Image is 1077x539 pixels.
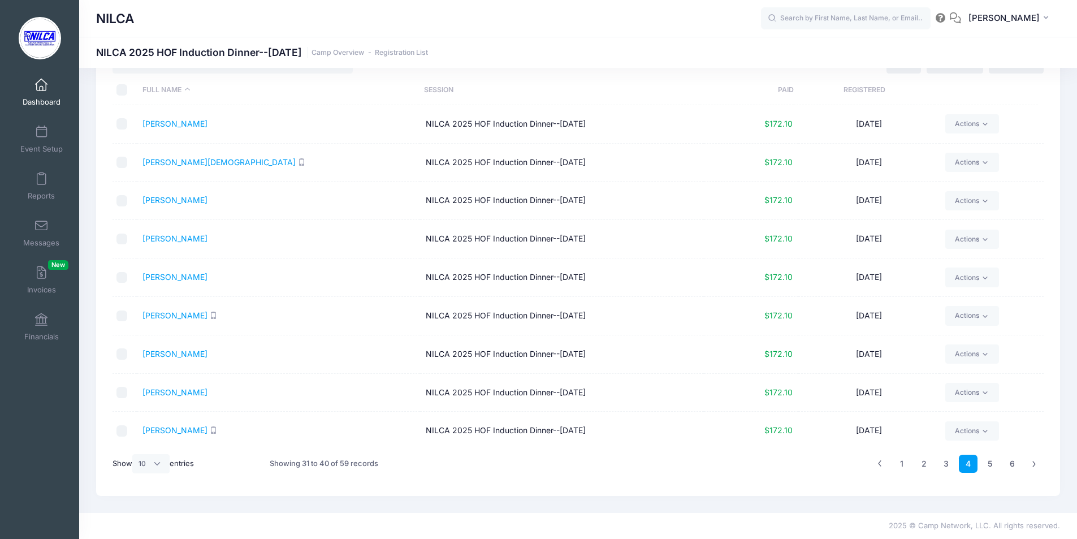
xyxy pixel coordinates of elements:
[893,455,911,473] a: 1
[420,220,703,258] td: NILCA 2025 HOF Induction Dinner--[DATE]
[945,230,999,249] a: Actions
[798,258,940,297] td: [DATE]
[798,182,940,220] td: [DATE]
[312,49,364,57] a: Camp Overview
[210,426,217,434] i: SMS enabled
[764,387,793,397] span: $172.10
[764,234,793,243] span: $172.10
[142,311,207,320] a: [PERSON_NAME]
[764,195,793,205] span: $172.10
[764,119,793,128] span: $172.10
[764,349,793,359] span: $172.10
[142,349,207,359] a: [PERSON_NAME]
[420,374,703,412] td: NILCA 2025 HOF Induction Dinner--[DATE]
[945,383,999,402] a: Actions
[27,285,56,295] span: Invoices
[798,412,940,450] td: [DATE]
[420,412,703,450] td: NILCA 2025 HOF Induction Dinner--[DATE]
[96,6,135,32] h1: NILCA
[210,312,217,319] i: SMS enabled
[700,75,794,105] th: Paid: activate to sort column ascending
[764,272,793,282] span: $172.10
[937,455,955,473] a: 3
[915,455,933,473] a: 2
[764,157,793,167] span: $172.10
[23,238,59,248] span: Messages
[798,335,940,374] td: [DATE]
[48,260,68,270] span: New
[113,454,194,473] label: Show entries
[945,344,999,364] a: Actions
[798,105,940,144] td: [DATE]
[24,332,59,342] span: Financials
[945,114,999,133] a: Actions
[23,97,60,107] span: Dashboard
[420,182,703,220] td: NILCA 2025 HOF Induction Dinner--[DATE]
[142,157,296,167] a: [PERSON_NAME][DEMOGRAPHIC_DATA]
[968,12,1040,24] span: [PERSON_NAME]
[142,119,207,128] a: [PERSON_NAME]
[15,213,68,253] a: Messages
[1003,455,1022,473] a: 6
[798,220,940,258] td: [DATE]
[798,297,940,335] td: [DATE]
[15,72,68,112] a: Dashboard
[137,75,418,105] th: Full Name: activate to sort column descending
[764,425,793,435] span: $172.10
[28,191,55,201] span: Reports
[798,374,940,412] td: [DATE]
[420,144,703,182] td: NILCA 2025 HOF Induction Dinner--[DATE]
[794,75,935,105] th: Registered: activate to sort column ascending
[142,195,207,205] a: [PERSON_NAME]
[132,454,170,473] select: Showentries
[142,234,207,243] a: [PERSON_NAME]
[418,75,700,105] th: Session: activate to sort column ascending
[945,153,999,172] a: Actions
[270,451,378,477] div: Showing 31 to 40 of 59 records
[945,191,999,210] a: Actions
[945,268,999,287] a: Actions
[420,297,703,335] td: NILCA 2025 HOF Induction Dinner--[DATE]
[420,258,703,297] td: NILCA 2025 HOF Induction Dinner--[DATE]
[20,144,63,154] span: Event Setup
[420,105,703,144] td: NILCA 2025 HOF Induction Dinner--[DATE]
[96,46,428,58] h1: NILCA 2025 HOF Induction Dinner--[DATE]
[142,425,207,435] a: [PERSON_NAME]
[142,387,207,397] a: [PERSON_NAME]
[945,421,999,441] a: Actions
[420,335,703,374] td: NILCA 2025 HOF Induction Dinner--[DATE]
[961,6,1060,32] button: [PERSON_NAME]
[19,17,61,59] img: NILCA
[15,307,68,347] a: Financials
[15,260,68,300] a: InvoicesNew
[889,521,1060,530] span: 2025 © Camp Network, LLC. All rights reserved.
[15,119,68,159] a: Event Setup
[142,272,207,282] a: [PERSON_NAME]
[15,166,68,206] a: Reports
[375,49,428,57] a: Registration List
[298,158,305,166] i: SMS enabled
[798,144,940,182] td: [DATE]
[945,306,999,325] a: Actions
[981,455,1000,473] a: 5
[959,455,977,473] a: 4
[764,311,793,320] span: $172.10
[761,7,931,30] input: Search by First Name, Last Name, or Email...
